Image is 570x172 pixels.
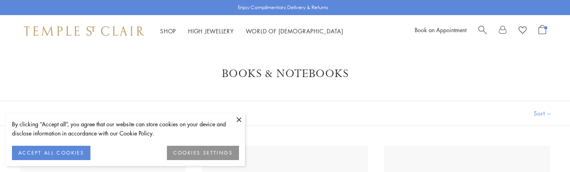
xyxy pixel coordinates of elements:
a: World of [DEMOGRAPHIC_DATA]World of [DEMOGRAPHIC_DATA] [246,27,343,35]
a: High JewelleryHigh Jewellery [188,27,234,35]
div: By clicking “Accept all”, you agree that our website can store cookies on your device and disclos... [12,120,239,138]
button: COOKIES SETTINGS [167,146,239,160]
button: Show sort by [516,101,570,126]
a: Open Shopping Bag [539,25,546,37]
iframe: Gorgias live chat messenger [530,135,562,164]
img: Temple St. Clair [24,26,144,36]
a: View Wishlist [519,25,527,37]
nav: Main navigation [160,26,343,36]
button: ACCEPT ALL COOKIES [12,146,90,160]
p: Enjoy Complimentary Delivery & Returns [238,4,328,12]
a: Search [478,25,487,37]
h1: Books & Notebooks [32,67,538,81]
a: Book an Appointment [415,26,466,34]
a: ShopShop [160,27,176,35]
